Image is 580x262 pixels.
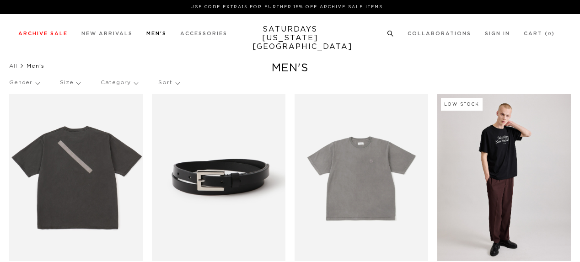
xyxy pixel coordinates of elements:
a: Sign In [485,31,510,36]
p: Gender [9,72,39,93]
p: Category [101,72,138,93]
span: Men's [27,63,44,69]
small: 0 [548,32,552,36]
a: Cart (0) [524,31,555,36]
div: Low Stock [441,98,483,111]
a: Collaborations [408,31,471,36]
a: Men's [146,31,166,36]
a: Accessories [180,31,227,36]
a: All [9,63,17,69]
p: Sort [158,72,179,93]
p: Size [60,72,80,93]
a: Archive Sale [18,31,68,36]
p: Use Code EXTRA15 for Further 15% Off Archive Sale Items [22,4,551,11]
a: New Arrivals [81,31,133,36]
a: SATURDAYS[US_STATE][GEOGRAPHIC_DATA] [252,25,328,51]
